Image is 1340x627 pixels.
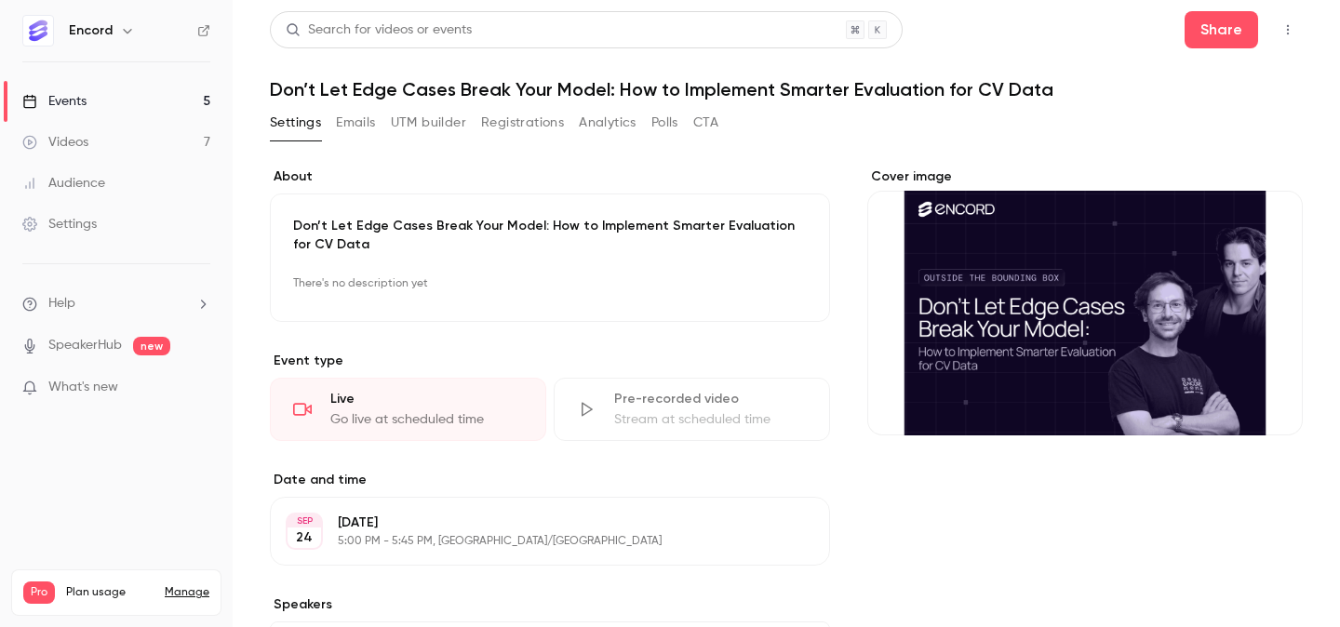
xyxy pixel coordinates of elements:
[48,294,75,313] span: Help
[69,21,113,40] h6: Encord
[338,514,731,532] p: [DATE]
[270,352,830,370] p: Event type
[651,108,678,138] button: Polls
[270,78,1303,100] h1: Don’t Let Edge Cases Break Your Model: How to Implement Smarter Evaluation for CV Data
[165,585,209,600] a: Manage
[22,92,87,111] div: Events
[614,410,807,429] div: Stream at scheduled time
[336,108,375,138] button: Emails
[66,585,154,600] span: Plan usage
[1185,11,1258,48] button: Share
[270,471,830,489] label: Date and time
[270,108,321,138] button: Settings
[481,108,564,138] button: Registrations
[330,410,523,429] div: Go live at scheduled time
[579,108,636,138] button: Analytics
[22,174,105,193] div: Audience
[554,378,830,441] div: Pre-recorded videoStream at scheduled time
[296,528,313,547] p: 24
[330,390,523,408] div: Live
[867,167,1303,435] section: Cover image
[23,581,55,604] span: Pro
[270,167,830,186] label: About
[391,108,466,138] button: UTM builder
[22,215,97,233] div: Settings
[22,133,88,152] div: Videos
[188,380,210,396] iframe: Noticeable Trigger
[288,514,321,527] div: SEP
[693,108,718,138] button: CTA
[293,269,807,299] p: There's no description yet
[338,534,731,549] p: 5:00 PM - 5:45 PM, [GEOGRAPHIC_DATA]/[GEOGRAPHIC_DATA]
[48,378,118,397] span: What's new
[614,390,807,408] div: Pre-recorded video
[270,595,830,614] label: Speakers
[22,294,210,313] li: help-dropdown-opener
[293,217,807,254] p: Don’t Let Edge Cases Break Your Model: How to Implement Smarter Evaluation for CV Data
[867,167,1303,186] label: Cover image
[286,20,472,40] div: Search for videos or events
[133,337,170,355] span: new
[23,16,53,46] img: Encord
[270,378,546,441] div: LiveGo live at scheduled time
[48,336,122,355] a: SpeakerHub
